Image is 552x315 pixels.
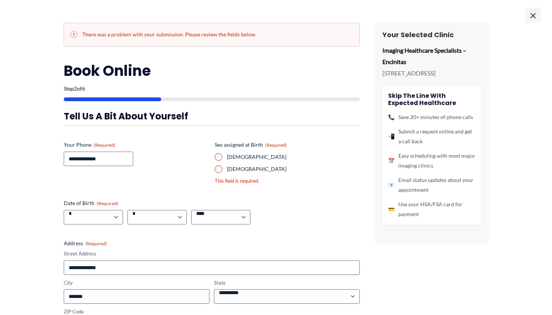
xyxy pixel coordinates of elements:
span: 📅 [388,156,395,166]
p: Step of [64,86,360,91]
h3: Tell us a bit about yourself [64,110,360,122]
label: [DEMOGRAPHIC_DATA] [227,153,360,161]
span: (Required) [97,201,118,206]
span: 6 [82,85,85,92]
span: (Required) [94,142,115,148]
li: Easy scheduling with most major imaging clinics [388,151,475,171]
legend: Sex assigned at Birth [215,141,287,149]
span: 💳 [388,204,395,214]
li: Email status updates about your appointment [388,175,475,195]
li: Save 20+ minutes of phone calls [388,112,475,122]
span: 2 [74,85,77,92]
p: [STREET_ADDRESS] [382,67,481,79]
label: City [64,279,209,287]
label: Street Address [64,250,360,257]
span: 📲 [388,132,395,141]
h3: Your Selected Clinic [382,30,481,39]
span: (Required) [85,241,107,246]
span: 📧 [388,180,395,190]
label: State [214,279,360,287]
label: [DEMOGRAPHIC_DATA] [227,165,360,173]
li: Submit a request online and get a call back [388,127,475,146]
h2: Book Online [64,61,360,80]
span: × [525,8,541,23]
div: This field is required. [215,177,360,185]
legend: Address [64,240,107,247]
li: Use your HSA/FSA card for payment [388,199,475,219]
span: 📞 [388,112,395,122]
span: (Required) [265,142,287,148]
h2: There was a problem with your submission. Please review the fields below. [70,31,353,38]
h4: Skip the line with Expected Healthcare [388,92,475,107]
p: Imaging Healthcare Specialists – Encinitas [382,45,481,67]
legend: Date of Birth [64,199,118,207]
label: Your Phone [64,141,209,149]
